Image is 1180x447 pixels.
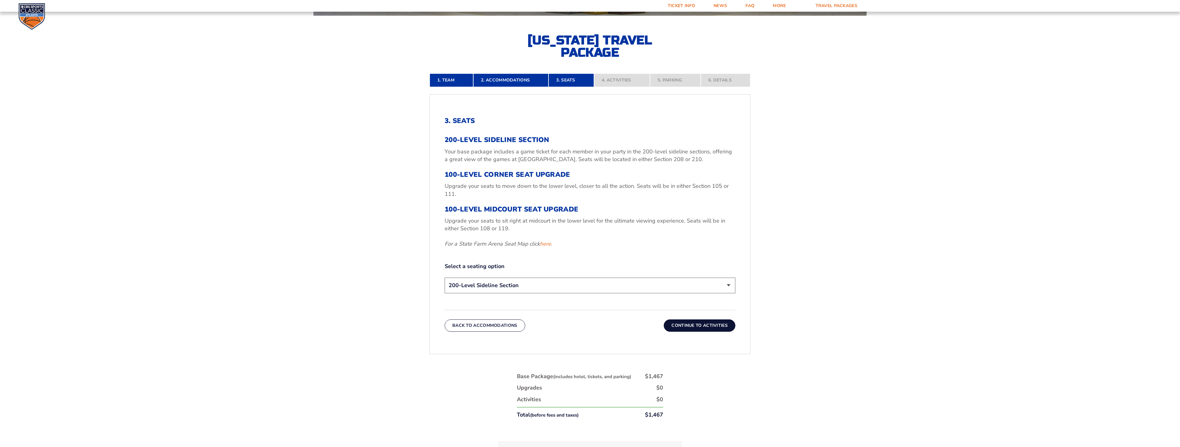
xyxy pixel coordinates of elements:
p: Your base package includes a game ticket for each member in your party in the 200-level sideline ... [445,148,735,163]
img: CBS Sports Classic [18,3,45,30]
h3: 100-Level Corner Seat Upgrade [445,171,735,179]
p: Upgrade your seats to move down to the lower level, closer to all the action. Seats will be in ei... [445,182,735,198]
h2: 3. Seats [445,117,735,125]
a: 1. Team [430,73,473,87]
button: Continue To Activities [664,319,735,332]
div: $0 [656,396,663,403]
em: For a State Farm Arena Seat Map click . [445,240,552,247]
h3: 100-Level Midcourt Seat Upgrade [445,205,735,213]
a: 2. Accommodations [473,73,549,87]
div: Upgrades [517,384,542,392]
div: $0 [656,384,663,392]
small: (includes hotel, tickets, and parking) [553,374,631,380]
p: Upgrade your seats to sit right at midcourt in the lower level for the ultimate viewing experienc... [445,217,735,232]
div: Base Package [517,373,631,380]
div: $1,467 [645,373,663,380]
div: Total [517,411,579,419]
button: Back To Accommodations [445,319,525,332]
label: Select a seating option [445,263,735,270]
div: Activities [517,396,541,403]
h3: 200-Level Sideline Section [445,136,735,144]
h2: [US_STATE] Travel Package [522,34,658,59]
small: (before fees and taxes) [530,412,579,418]
a: here [540,240,551,248]
div: $1,467 [645,411,663,419]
